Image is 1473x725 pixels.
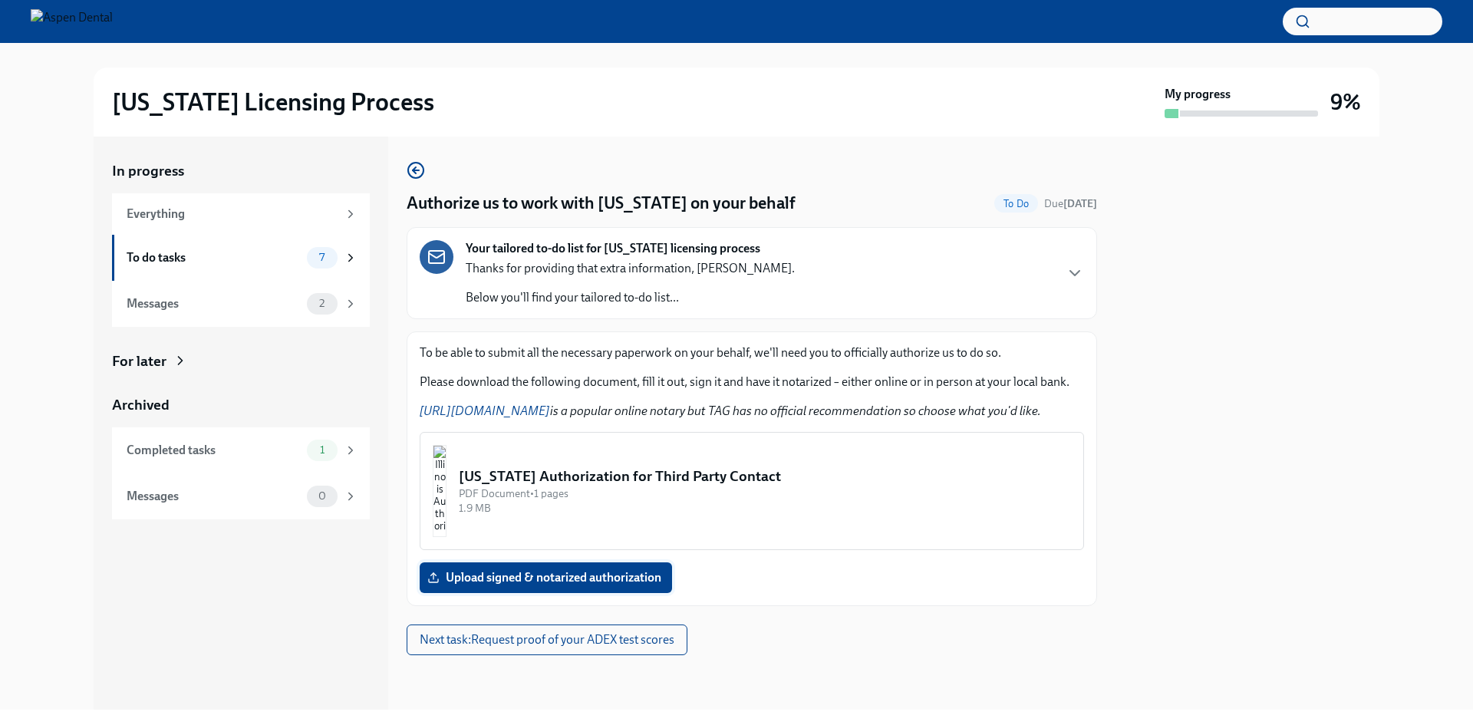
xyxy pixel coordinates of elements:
[459,501,1071,516] div: 1.9 MB
[112,351,370,371] a: For later
[420,404,550,418] a: [URL][DOMAIN_NAME]
[459,486,1071,501] div: PDF Document • 1 pages
[1063,197,1097,210] strong: [DATE]
[309,490,335,502] span: 0
[1044,196,1097,211] span: August 28th, 2025 10:00
[112,193,370,235] a: Everything
[459,466,1071,486] div: [US_STATE] Authorization for Third Party Contact
[420,374,1084,391] p: Please download the following document, fill it out, sign it and have it notarized – either onlin...
[112,161,370,181] a: In progress
[994,198,1038,209] span: To Do
[466,260,795,277] p: Thanks for providing that extra information, [PERSON_NAME].
[112,427,370,473] a: Completed tasks1
[420,632,674,648] span: Next task : Request proof of your ADEX test scores
[112,235,370,281] a: To do tasks7
[127,442,301,459] div: Completed tasks
[127,206,338,222] div: Everything
[127,488,301,505] div: Messages
[112,473,370,519] a: Messages0
[112,351,166,371] div: For later
[433,445,447,537] img: Illinois Authorization for Third Party Contact
[420,344,1084,361] p: To be able to submit all the necessary paperwork on your behalf, we'll need you to officially aut...
[1044,197,1097,210] span: Due
[310,252,334,263] span: 7
[407,192,796,215] h4: Authorize us to work with [US_STATE] on your behalf
[407,624,687,655] button: Next task:Request proof of your ADEX test scores
[1330,88,1361,116] h3: 9%
[466,289,795,306] p: Below you'll find your tailored to-do list...
[466,240,760,257] strong: Your tailored to-do list for [US_STATE] licensing process
[31,9,113,34] img: Aspen Dental
[311,444,334,456] span: 1
[310,298,334,309] span: 2
[112,395,370,415] a: Archived
[420,404,1041,418] em: is a popular online notary but TAG has no official recommendation so choose what you'd like.
[430,570,661,585] span: Upload signed & notarized authorization
[127,295,301,312] div: Messages
[1165,86,1231,103] strong: My progress
[420,432,1084,550] button: [US_STATE] Authorization for Third Party ContactPDF Document•1 pages1.9 MB
[112,281,370,327] a: Messages2
[420,562,672,593] label: Upload signed & notarized authorization
[127,249,301,266] div: To do tasks
[112,87,434,117] h2: [US_STATE] Licensing Process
